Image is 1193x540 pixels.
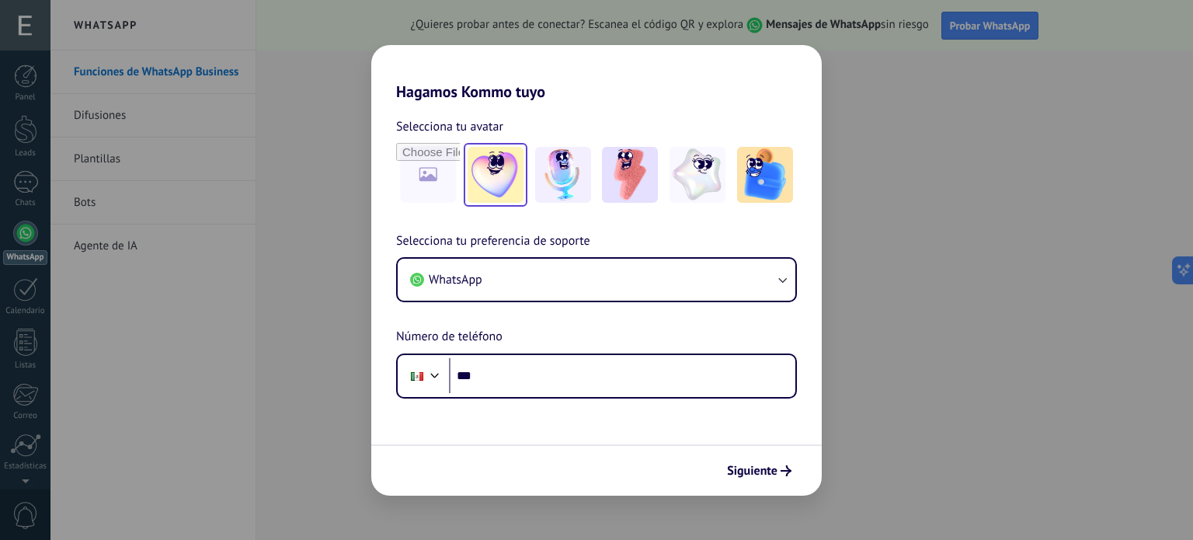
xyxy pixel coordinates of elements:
span: Número de teléfono [396,327,503,347]
img: -3.jpeg [602,147,658,203]
h2: Hagamos Kommo tuyo [371,45,822,101]
img: -4.jpeg [670,147,725,203]
span: WhatsApp [429,272,482,287]
button: Siguiente [720,458,798,484]
img: -1.jpeg [468,147,523,203]
button: WhatsApp [398,259,795,301]
span: Siguiente [727,465,777,476]
span: Selecciona tu avatar [396,117,503,137]
span: Selecciona tu preferencia de soporte [396,232,590,252]
img: -2.jpeg [535,147,591,203]
img: -5.jpeg [737,147,793,203]
div: Mexico: + 52 [402,360,432,392]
